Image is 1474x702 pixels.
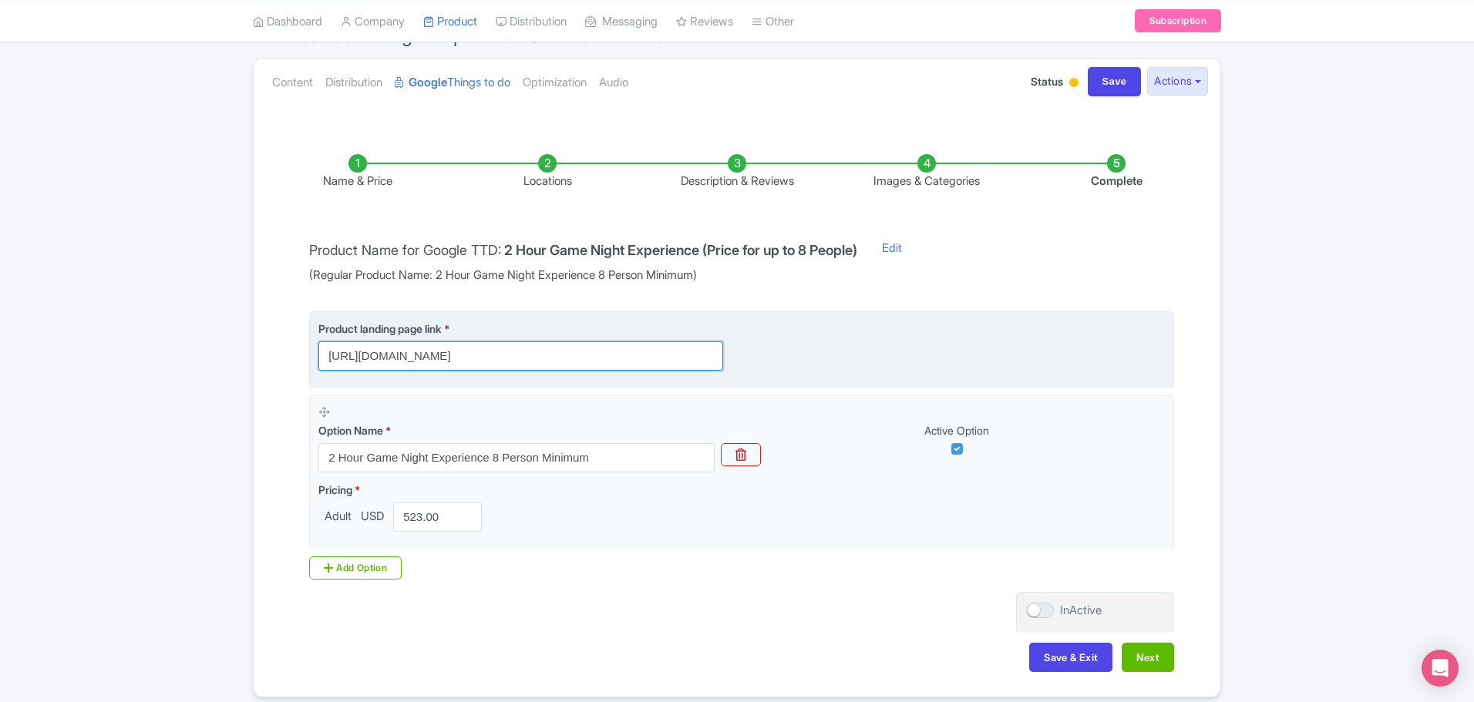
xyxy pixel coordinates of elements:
span: Adult [318,508,358,526]
span: Option Name [318,424,383,437]
span: Product Name for Google TTD: [309,242,501,258]
div: Open Intercom Messenger [1422,650,1459,687]
a: GoogleThings to do [395,59,510,107]
button: Actions [1147,67,1208,96]
span: Status [1031,73,1063,89]
a: Audio [599,59,628,107]
li: Complete [1021,154,1211,190]
span: Pricing [318,483,352,496]
span: (Regular Product Name: 2 Hour Game Night Experience 8 Person Minimum) [309,267,857,284]
a: Content [272,59,313,107]
li: Description & Reviews [642,154,832,190]
a: Optimization [523,59,587,107]
input: Save [1088,67,1142,96]
span: 2 Hour Game Night Experience 8 Person Minimum [271,25,680,47]
li: Locations [453,154,642,190]
input: 0.00 [393,502,482,532]
li: Name & Price [263,154,453,190]
input: Option Name [318,443,715,472]
div: Add Option [309,556,402,579]
button: Save & Exit [1029,643,1112,672]
input: Product landing page link [318,341,723,371]
div: Building [1066,72,1082,96]
div: InActive [1060,602,1102,620]
span: Product landing page link [318,322,442,335]
a: Subscription [1135,9,1221,32]
a: Distribution [325,59,382,107]
a: Edit [867,240,917,284]
li: Images & Categories [832,154,1021,190]
button: Next [1122,643,1174,672]
strong: Google [409,74,447,92]
span: Active Option [924,424,989,437]
h4: 2 Hour Game Night Experience (Price for up to 8 People) [504,243,857,258]
span: USD [358,508,387,526]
